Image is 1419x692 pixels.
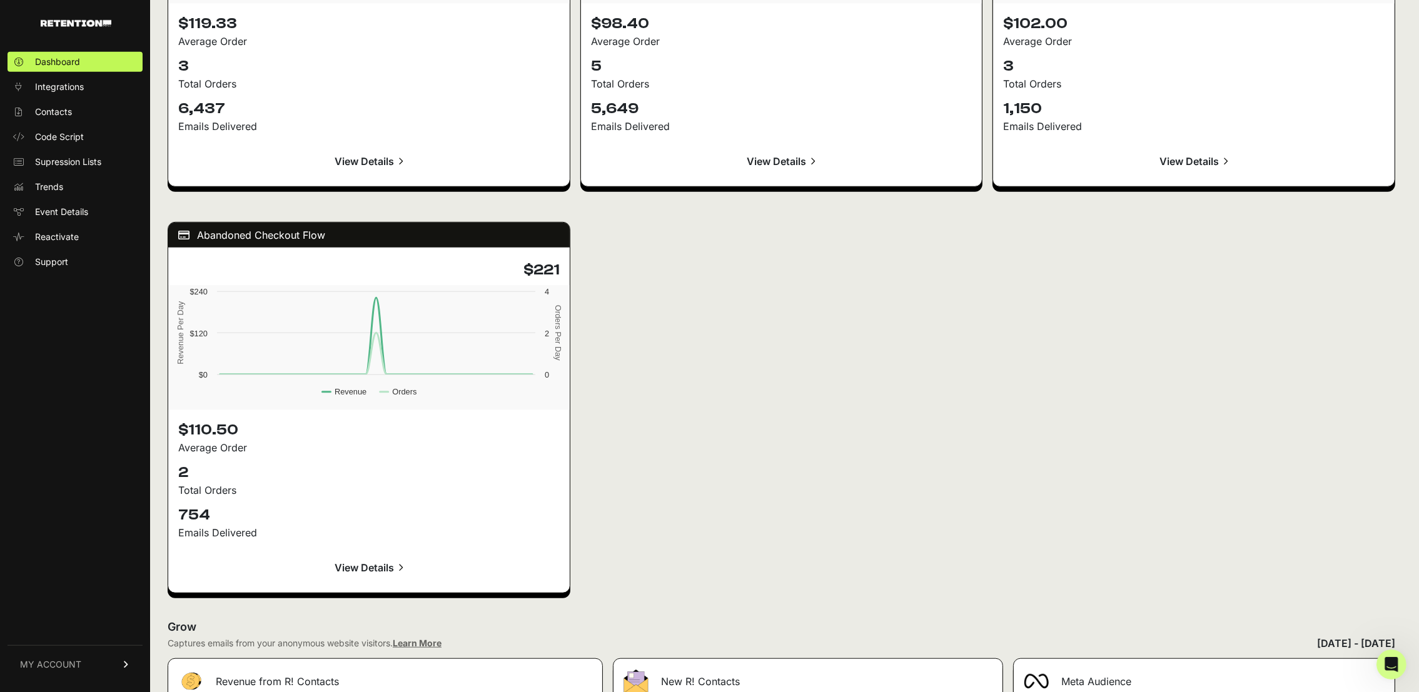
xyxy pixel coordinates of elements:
[178,14,560,34] p: $119.33
[1003,119,1385,134] div: Emails Delivered
[335,387,366,396] text: Revenue
[178,56,560,76] p: 3
[1003,56,1385,76] p: 3
[190,287,208,296] text: $240
[1003,76,1385,91] div: Total Orders
[178,99,560,119] p: 6,437
[591,146,972,176] a: View Details
[168,618,1395,636] h2: Grow
[1376,649,1406,679] iframe: Intercom live chat
[1003,146,1385,176] a: View Details
[178,260,560,280] h4: $221
[178,119,560,134] div: Emails Delivered
[190,329,208,338] text: $120
[8,252,143,272] a: Support
[35,106,72,118] span: Contacts
[8,177,143,197] a: Trends
[35,231,79,243] span: Reactivate
[20,658,81,671] span: MY ACCOUNT
[591,56,972,76] p: 5
[8,77,143,97] a: Integrations
[35,131,84,143] span: Code Script
[8,102,143,122] a: Contacts
[545,287,549,296] text: 4
[545,329,549,338] text: 2
[35,156,101,168] span: Supression Lists
[545,370,549,379] text: 0
[591,99,972,119] p: 5,649
[591,76,972,91] div: Total Orders
[1003,34,1385,49] div: Average Order
[178,34,560,49] div: Average Order
[168,637,442,649] div: Captures emails from your anonymous website visitors.
[178,483,560,498] div: Total Orders
[178,420,560,440] p: $110.50
[392,387,417,396] text: Orders
[199,370,208,379] text: $0
[178,553,560,583] a: View Details
[178,463,560,483] p: 2
[8,152,143,172] a: Supression Lists
[553,305,563,361] text: Orders Per Day
[8,202,143,222] a: Event Details
[8,127,143,147] a: Code Script
[591,119,972,134] div: Emails Delivered
[591,34,972,49] div: Average Order
[178,440,560,455] div: Average Order
[178,505,560,525] p: 754
[41,20,111,27] img: Retention.com
[178,76,560,91] div: Total Orders
[393,638,442,648] a: Learn More
[35,256,68,268] span: Support
[168,223,570,248] div: Abandoned Checkout Flow
[1003,14,1385,34] p: $102.00
[35,181,63,193] span: Trends
[35,206,88,218] span: Event Details
[8,52,143,72] a: Dashboard
[1024,674,1049,689] img: fa-meta-2f981b61bb99beabf952f7030308934f19ce035c18b003e963880cc3fabeebb7.png
[1317,636,1395,651] div: [DATE] - [DATE]
[176,301,185,364] text: Revenue Per Day
[35,81,84,93] span: Integrations
[8,227,143,247] a: Reactivate
[35,56,80,68] span: Dashboard
[8,645,143,683] a: MY ACCOUNT
[178,525,560,540] div: Emails Delivered
[591,14,972,34] p: $98.40
[1003,99,1385,119] p: 1,150
[178,146,560,176] a: View Details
